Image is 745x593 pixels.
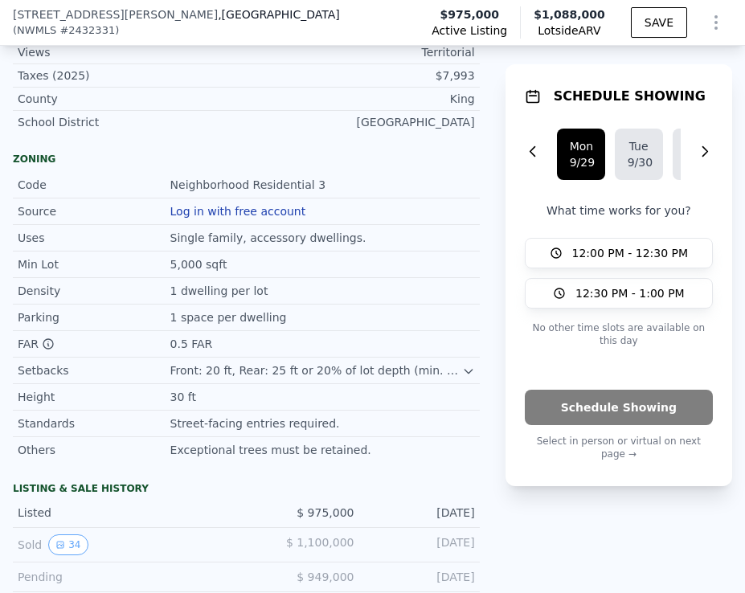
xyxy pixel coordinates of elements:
[525,238,713,268] button: 12:00 PM - 12:30 PM
[18,309,170,325] div: Parking
[18,505,233,521] div: Listed
[366,569,474,585] div: [DATE]
[18,44,246,60] div: Views
[17,22,56,39] span: NWMLS
[18,203,170,219] div: Source
[628,154,650,170] div: 9/30
[170,256,231,272] div: 5,000 sqft
[440,6,499,22] span: $975,000
[170,309,290,325] div: 1 space per dwelling
[18,442,170,458] div: Others
[246,67,474,84] div: $7,993
[18,177,170,193] div: Code
[297,571,354,583] span: $ 949,000
[170,230,370,246] div: Single family, accessory dwellings.
[170,283,272,299] div: 1 dwelling per lot
[575,285,685,301] span: 12:30 PM - 1:00 PM
[170,336,216,352] div: 0.5 FAR
[18,336,170,352] div: FAR
[13,22,119,39] div: ( )
[525,202,713,219] p: What time works for you?
[18,362,170,378] div: Setbacks
[615,129,663,180] button: Tue9/30
[525,318,713,350] p: No other time slots are available on this day
[525,278,713,309] button: 12:30 PM - 1:00 PM
[246,91,474,107] div: King
[18,389,170,405] div: Height
[286,536,354,549] span: $ 1,100,000
[570,138,592,154] div: Mon
[246,114,474,130] div: [GEOGRAPHIC_DATA]
[18,569,233,585] div: Pending
[525,431,713,464] p: Select in person or virtual on next page →
[432,22,507,39] span: Active Listing
[572,245,689,261] span: 12:00 PM - 12:30 PM
[170,205,306,218] button: Log in with free account
[18,67,246,84] div: Taxes (2025)
[628,138,650,154] div: Tue
[525,390,713,425] button: Schedule Showing
[18,283,170,299] div: Density
[170,415,343,431] div: Street-facing entries required.
[297,506,354,519] span: $ 975,000
[170,442,375,458] div: Exceptional trees must be retained.
[557,129,605,180] button: Mon9/29
[48,534,88,555] button: View historical data
[59,22,115,39] span: # 2432331
[18,91,246,107] div: County
[170,177,330,193] div: Neighborhood Residential 3
[13,6,218,22] span: [STREET_ADDRESS][PERSON_NAME]
[534,8,605,21] span: $1,088,000
[170,389,199,405] div: 30 ft
[13,153,480,166] div: Zoning
[18,230,170,246] div: Uses
[534,22,605,39] span: Lotside ARV
[366,534,474,555] div: [DATE]
[554,87,706,106] h1: SCHEDULE SHOWING
[246,44,474,60] div: Territorial
[18,114,246,130] div: School District
[18,534,233,555] div: Sold
[18,415,170,431] div: Standards
[218,6,340,22] span: , [GEOGRAPHIC_DATA]
[700,6,732,39] button: Show Options
[18,256,170,272] div: Min Lot
[366,505,474,521] div: [DATE]
[570,154,592,170] div: 9/29
[13,482,480,498] div: LISTING & SALE HISTORY
[170,362,462,378] div: Front: 20 ft, Rear: 25 ft or 20% of lot depth (min. 10 ft), Side: 5 ft
[631,7,687,38] button: SAVE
